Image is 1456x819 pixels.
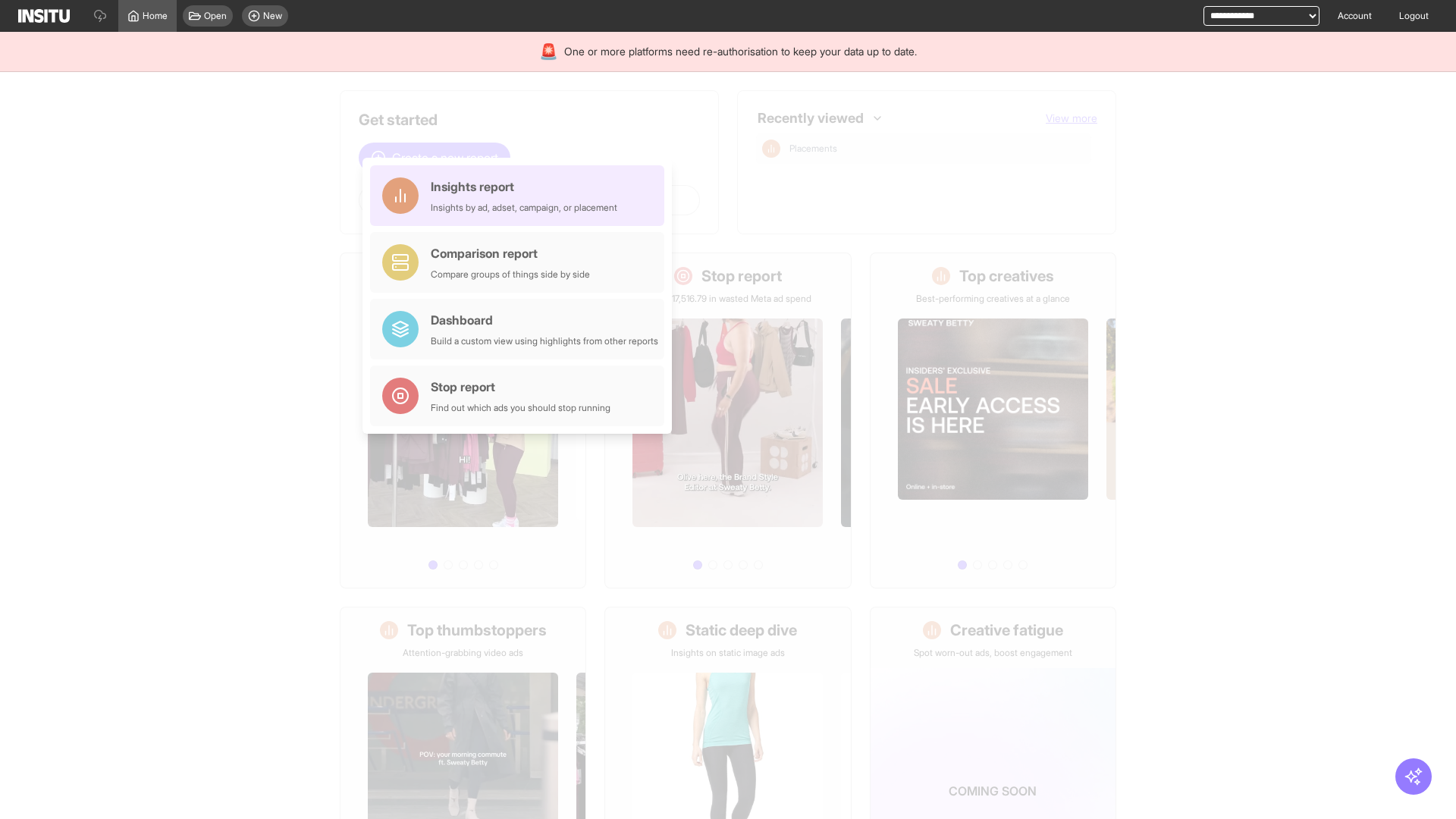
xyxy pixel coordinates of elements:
[564,44,917,59] span: One or more platforms need re-authorisation to keep your data up to date.
[539,41,558,62] div: 🚨
[431,335,658,347] div: Build a custom view using highlights from other reports
[431,402,610,414] div: Find out which ads you should stop running
[431,268,590,281] div: Compare groups of things side by side
[204,10,227,22] span: Open
[431,202,617,214] div: Insights by ad, adset, campaign, or placement
[431,311,658,329] div: Dashboard
[263,10,282,22] span: New
[18,9,70,23] img: Logo
[431,244,590,262] div: Comparison report
[431,378,610,396] div: Stop report
[143,10,168,22] span: Home
[431,177,617,196] div: Insights report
